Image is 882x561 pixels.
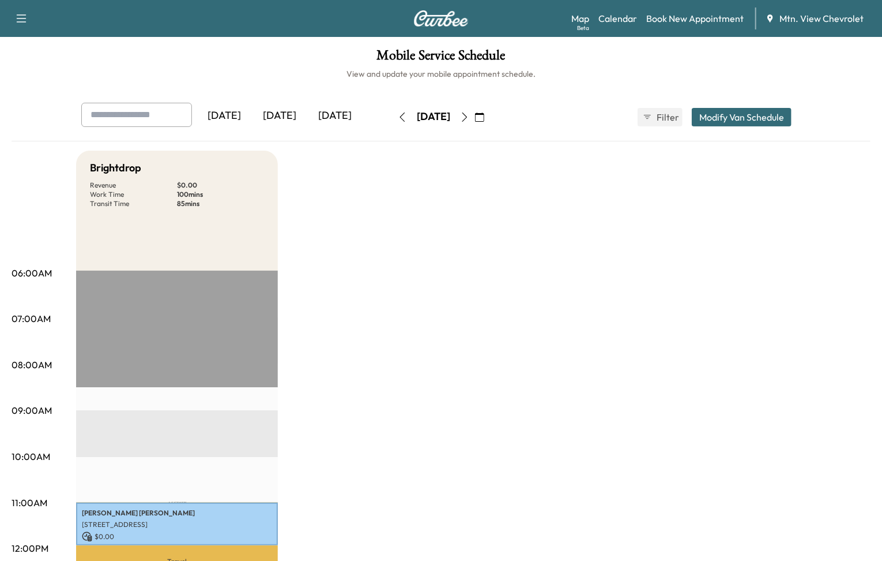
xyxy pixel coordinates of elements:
span: Mtn. View Chevrolet [779,12,864,25]
p: 07:00AM [12,312,51,326]
p: 08:00AM [12,358,52,372]
h1: Mobile Service Schedule [12,48,870,68]
p: 09:00AM [12,403,52,417]
p: [PERSON_NAME] [PERSON_NAME] [82,508,272,518]
img: Curbee Logo [413,10,469,27]
div: [DATE] [417,110,450,124]
a: MapBeta [571,12,589,25]
div: [DATE] [197,103,252,129]
p: $ 0.00 [82,532,272,542]
p: Revenue [90,181,177,190]
div: [DATE] [307,103,363,129]
a: Book New Appointment [646,12,744,25]
button: Filter [638,108,683,126]
p: 10:59 am - 11:54 am [82,544,272,553]
div: Beta [577,24,589,32]
p: 12:00PM [12,541,48,555]
h5: Brightdrop [90,160,141,176]
button: Modify Van Schedule [692,108,791,126]
p: 10:00AM [12,450,50,463]
p: 100 mins [177,190,264,199]
h6: View and update your mobile appointment schedule. [12,68,870,80]
p: $ 0.00 [177,181,264,190]
p: 85 mins [177,199,264,208]
p: Work Time [90,190,177,199]
a: Calendar [598,12,637,25]
p: 06:00AM [12,266,52,280]
div: [DATE] [252,103,307,129]
p: Transit Time [90,199,177,208]
p: 11:00AM [12,496,47,510]
span: Filter [657,110,677,124]
p: [STREET_ADDRESS] [82,520,272,529]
